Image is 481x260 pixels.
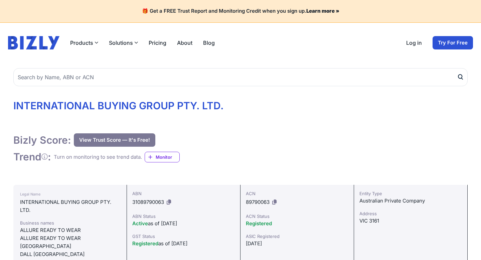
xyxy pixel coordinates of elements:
a: Log in [406,39,422,47]
span: Active [132,220,148,227]
div: Address [359,210,462,217]
span: 89790063 [246,199,270,205]
div: VIC 3161 [359,217,462,225]
a: About [177,39,192,47]
a: Learn more » [306,8,339,14]
div: as of [DATE] [132,240,235,248]
div: [DATE] [246,240,348,248]
a: Blog [203,39,215,47]
div: ASIC Registered [246,233,348,240]
div: ALLURE READY TO WEAR [GEOGRAPHIC_DATA] [20,234,120,250]
div: ABN [132,190,235,197]
div: Turn on monitoring to see trend data. [54,153,142,161]
a: Try For Free [433,36,473,49]
div: Business names [20,220,120,226]
h1: Bizly Score: [13,134,71,147]
a: Pricing [149,39,166,47]
h4: 🎁 Get a FREE Trust Report and Monitoring Credit when you sign up. [8,8,473,14]
a: Monitor [145,152,180,162]
span: Monitor [156,154,179,160]
div: ACN [246,190,348,197]
div: ACN Status [246,213,348,220]
span: Registered [132,240,158,247]
div: ALLURE READY TO WEAR [20,226,120,234]
span: Registered [246,220,272,227]
h1: INTERNATIONAL BUYING GROUP PTY. LTD. [13,100,468,112]
span: 31089790063 [132,199,164,205]
div: Legal Name [20,190,120,198]
div: as of [DATE] [132,220,235,228]
h1: Trend : [13,151,51,163]
input: Search by Name, ABN or ACN [13,68,468,86]
div: Australian Private Company [359,197,462,205]
button: View Trust Score — It's Free! [74,133,155,147]
div: INTERNATIONAL BUYING GROUP PTY. LTD. [20,198,120,214]
button: Solutions [109,39,138,47]
button: Products [70,39,98,47]
div: ABN Status [132,213,235,220]
div: Entity Type [359,190,462,197]
div: GST Status [132,233,235,240]
div: DALL [GEOGRAPHIC_DATA] [20,250,120,258]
